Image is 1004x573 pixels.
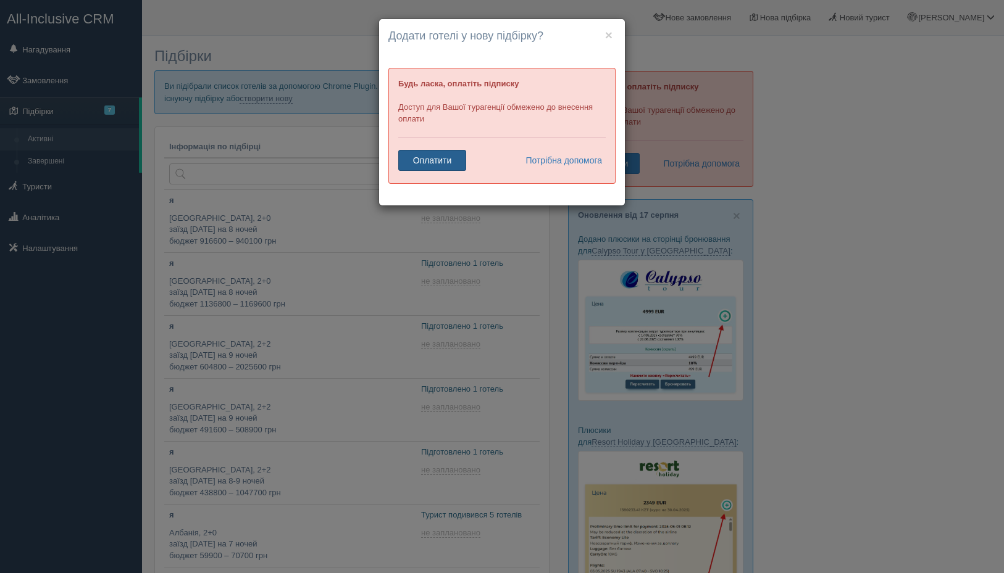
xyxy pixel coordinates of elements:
a: Оплатити [398,150,466,171]
a: Потрібна допомога [517,150,603,171]
h4: Додати готелі у нову підбірку? [388,28,616,44]
button: × [605,28,613,41]
b: Будь ласка, оплатіть підписку [398,79,519,88]
div: Доступ для Вашої турагенції обмежено до внесення оплати [388,68,616,184]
